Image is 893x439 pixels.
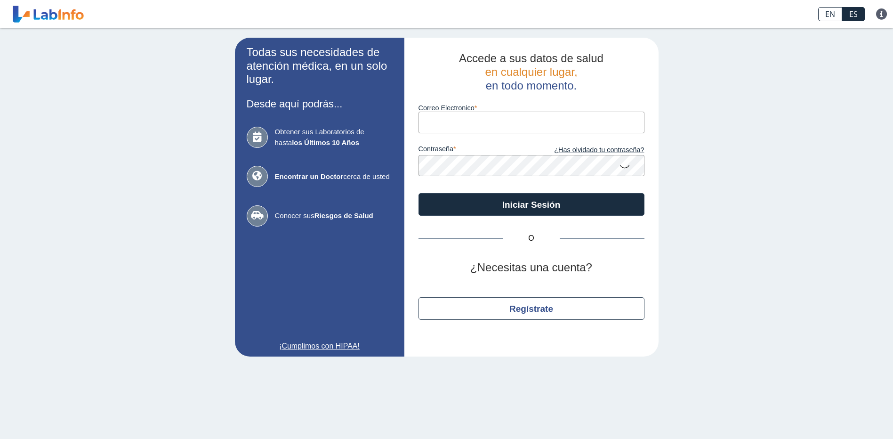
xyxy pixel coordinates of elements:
h2: Todas sus necesidades de atención médica, en un solo lugar. [247,46,393,86]
label: Correo Electronico [418,104,644,112]
a: ES [842,7,865,21]
b: los Últimos 10 Años [292,138,359,146]
span: en todo momento. [486,79,577,92]
button: Regístrate [418,297,644,320]
b: Riesgos de Salud [314,211,373,219]
a: ¡Cumplimos con HIPAA! [247,341,393,352]
span: Conocer sus [275,211,393,221]
span: O [503,233,560,244]
label: contraseña [418,145,531,155]
button: Iniciar Sesión [418,193,644,216]
span: cerca de usted [275,171,393,182]
a: EN [818,7,842,21]
h3: Desde aquí podrás... [247,98,393,110]
a: ¿Has olvidado tu contraseña? [531,145,644,155]
span: Accede a sus datos de salud [459,52,603,65]
h2: ¿Necesitas una cuenta? [418,261,644,275]
b: Encontrar un Doctor [275,172,344,180]
span: Obtener sus Laboratorios de hasta [275,127,393,148]
span: en cualquier lugar, [485,65,577,78]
